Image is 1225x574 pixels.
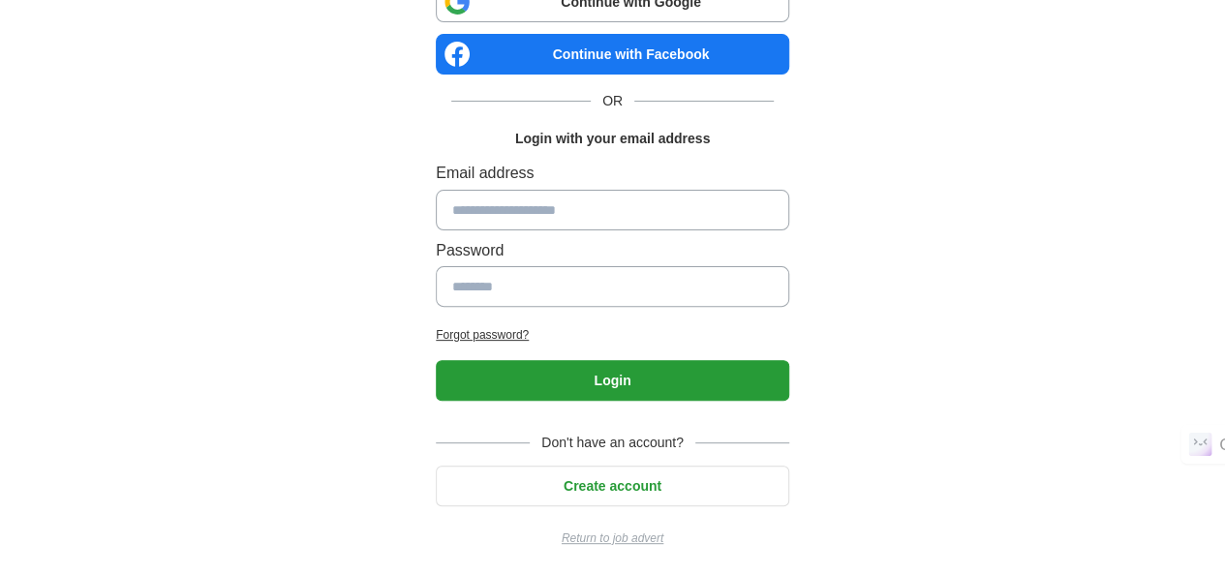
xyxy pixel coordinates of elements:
a: Continue with Facebook [436,34,789,75]
a: Create account [436,478,789,494]
a: Forgot password? [436,326,789,345]
h1: Login with your email address [515,128,710,149]
span: OR [591,90,634,111]
span: Don't have an account? [530,432,695,453]
button: Login [436,360,789,401]
button: Create account [436,466,789,506]
a: Return to job advert [436,529,789,548]
label: Email address [436,161,789,186]
label: Password [436,238,789,263]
